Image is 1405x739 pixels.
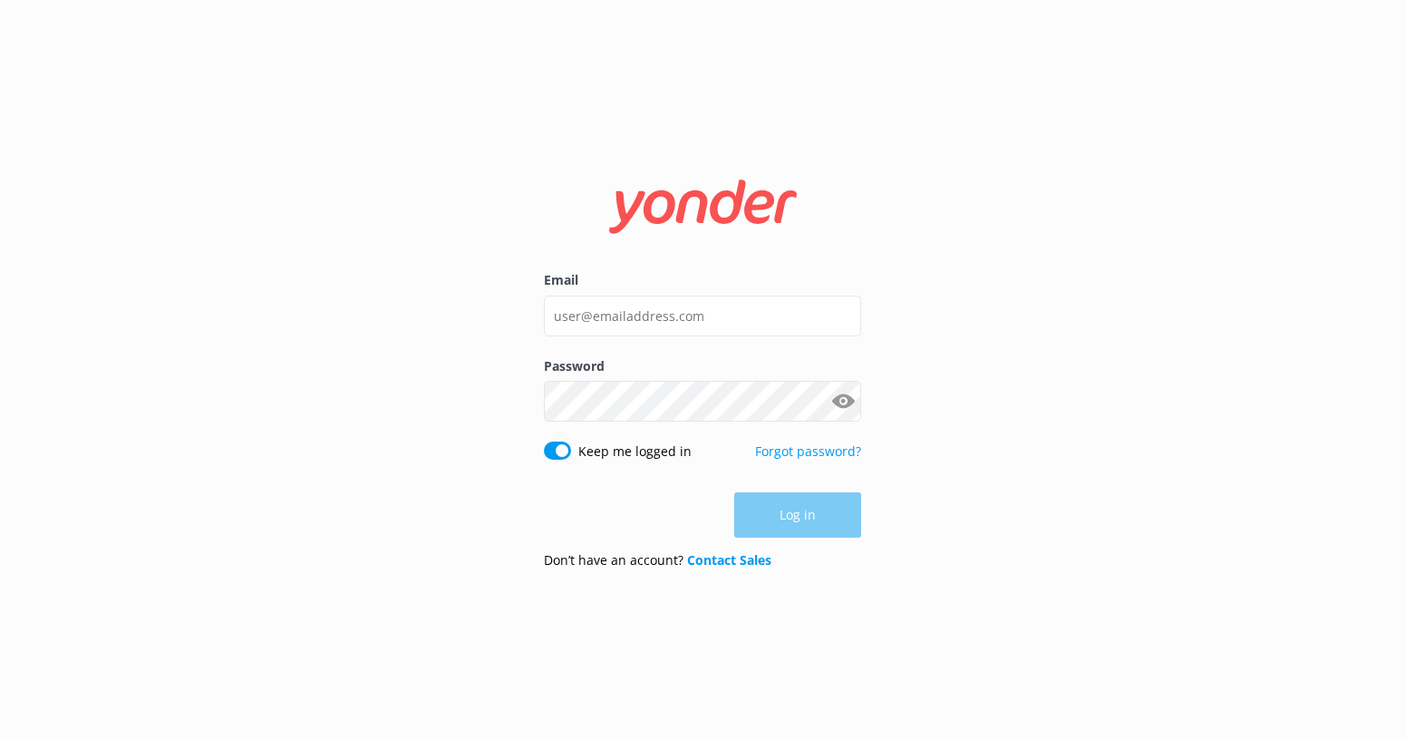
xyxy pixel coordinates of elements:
button: Show password [825,384,861,420]
label: Password [544,356,861,376]
input: user@emailaddress.com [544,296,861,336]
a: Forgot password? [755,442,861,460]
a: Contact Sales [687,551,771,569]
label: Email [544,270,861,290]
label: Keep me logged in [578,442,692,462]
p: Don’t have an account? [544,550,771,570]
